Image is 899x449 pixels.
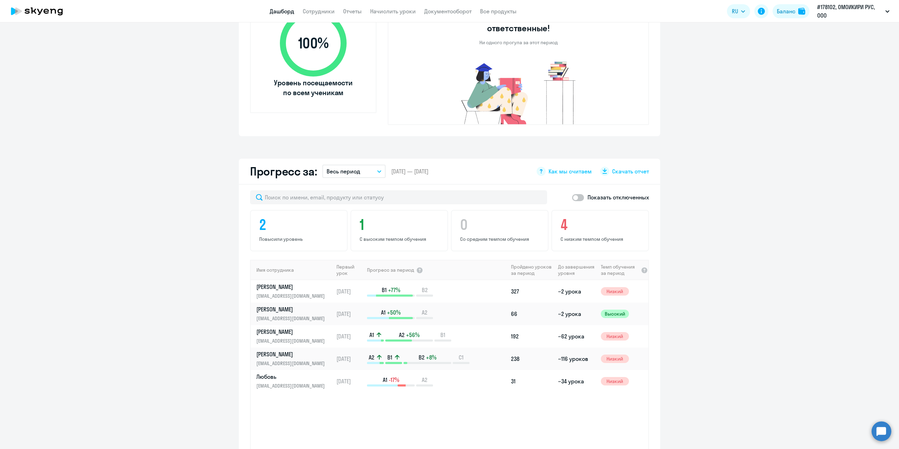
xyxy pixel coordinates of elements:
img: no-truants [448,60,589,124]
span: A2 [422,376,427,384]
td: ~2 урока [555,280,598,303]
button: Весь период [322,165,386,178]
th: Первый урок [334,260,366,280]
td: 66 [508,303,555,325]
a: [PERSON_NAME][EMAIL_ADDRESS][DOMAIN_NAME] [256,350,333,367]
p: [EMAIL_ADDRESS][DOMAIN_NAME] [256,292,329,300]
p: Любовь [256,373,329,381]
td: ~62 урока [555,325,598,348]
h4: 4 [560,216,642,233]
span: B1 [387,354,392,361]
p: С высоким темпом обучения [360,236,441,242]
span: A1 [383,376,387,384]
td: ~2 урока [555,303,598,325]
p: Повысили уровень [259,236,341,242]
a: Дашборд [270,8,294,15]
td: [DATE] [334,325,366,348]
td: 238 [508,348,555,370]
button: RU [727,4,750,18]
img: balance [798,8,805,15]
span: +8% [426,354,437,361]
td: 327 [508,280,555,303]
p: С низким темпом обучения [560,236,642,242]
span: [DATE] — [DATE] [391,167,428,175]
span: RU [732,7,738,15]
span: C1 [459,354,464,361]
span: A1 [381,309,386,316]
span: Скачать отчет [612,167,649,175]
span: +77% [388,286,400,294]
td: [DATE] [334,370,366,392]
span: Низкий [601,355,629,363]
p: [PERSON_NAME] [256,305,329,313]
th: Пройдено уроков за период [508,260,555,280]
span: B2 [419,354,425,361]
p: [PERSON_NAME] [256,328,329,336]
span: Высокий [601,310,629,318]
h4: 1 [360,216,441,233]
td: ~116 уроков [555,348,598,370]
p: [EMAIL_ADDRESS][DOMAIN_NAME] [256,315,329,322]
h4: 2 [259,216,341,233]
span: Низкий [601,287,629,296]
p: #178102, ОМОИКИРИ РУС, ООО [817,3,882,20]
p: [EMAIL_ADDRESS][DOMAIN_NAME] [256,359,329,367]
span: 100 % [273,35,354,52]
td: 31 [508,370,555,392]
td: ~34 урока [555,370,598,392]
td: [DATE] [334,348,366,370]
span: A2 [369,354,374,361]
div: Баланс [777,7,795,15]
a: [PERSON_NAME][EMAIL_ADDRESS][DOMAIN_NAME] [256,283,333,300]
span: Темп обучения за период [601,264,639,276]
a: Отчеты [343,8,362,15]
span: Уровень посещаемости по всем ученикам [273,78,354,98]
a: Сотрудники [303,8,335,15]
button: #178102, ОМОИКИРИ РУС, ООО [814,3,893,20]
p: Ни одного прогула за этот период [479,39,558,46]
p: [EMAIL_ADDRESS][DOMAIN_NAME] [256,337,329,345]
td: 192 [508,325,555,348]
a: [PERSON_NAME][EMAIL_ADDRESS][DOMAIN_NAME] [256,305,333,322]
span: B1 [382,286,387,294]
span: Прогресс за период [367,267,414,273]
a: Документооборот [424,8,472,15]
span: Низкий [601,332,629,341]
span: B1 [440,331,445,339]
a: Любовь[EMAIL_ADDRESS][DOMAIN_NAME] [256,373,333,390]
a: Начислить уроки [370,8,416,15]
span: Низкий [601,377,629,385]
span: A2 [422,309,427,316]
button: Балансbalance [773,4,809,18]
span: Как мы считаем [549,167,592,175]
span: B2 [422,286,428,294]
input: Поиск по имени, email, продукту или статусу [250,190,547,204]
p: [EMAIL_ADDRESS][DOMAIN_NAME] [256,382,329,390]
a: [PERSON_NAME][EMAIL_ADDRESS][DOMAIN_NAME] [256,328,333,345]
p: [PERSON_NAME] [256,350,329,358]
span: +50% [387,309,401,316]
td: [DATE] [334,280,366,303]
th: До завершения уровня [555,260,598,280]
a: Все продукты [480,8,517,15]
p: Весь период [327,167,360,176]
span: -17% [389,376,399,384]
span: +56% [406,331,420,339]
span: A1 [369,331,374,339]
p: Показать отключенных [588,193,649,202]
span: A2 [399,331,405,339]
td: [DATE] [334,303,366,325]
th: Имя сотрудника [251,260,334,280]
p: [PERSON_NAME] [256,283,329,291]
h2: Прогресс за: [250,164,317,178]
